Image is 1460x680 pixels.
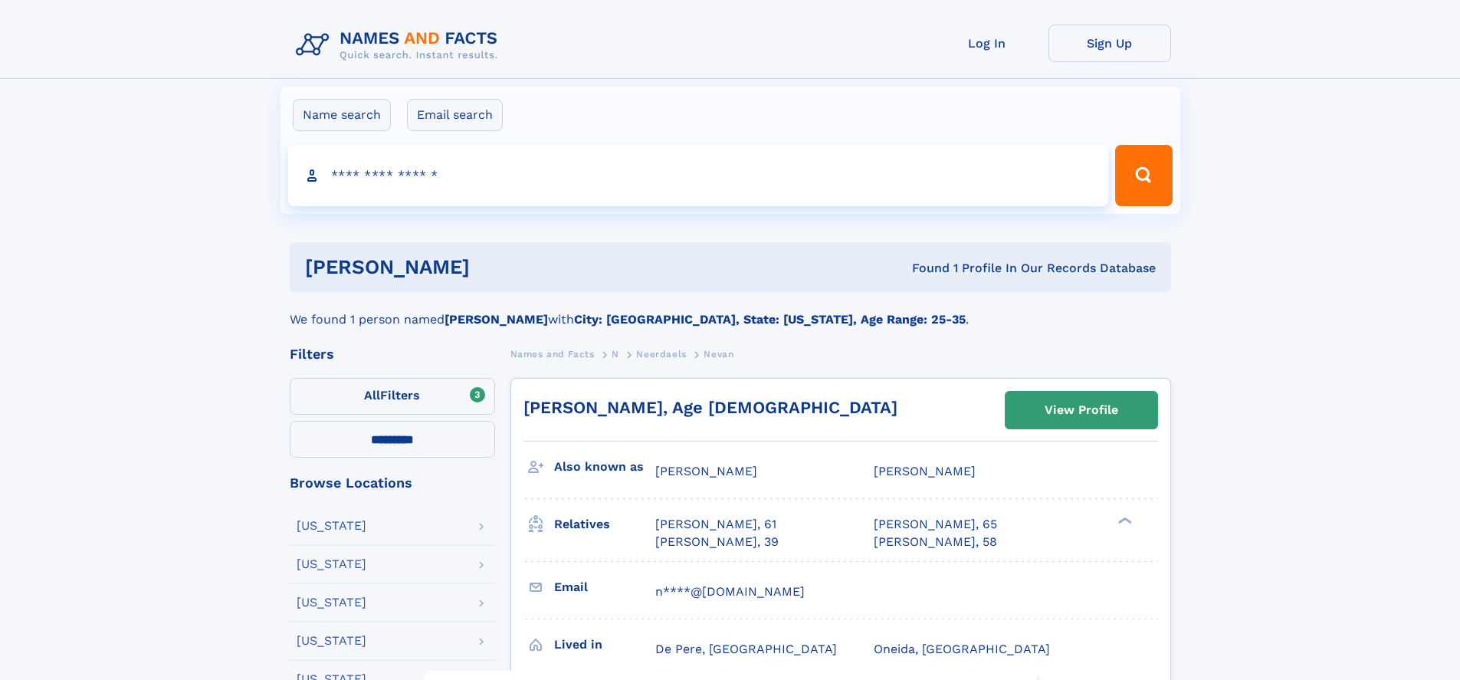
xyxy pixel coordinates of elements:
h1: [PERSON_NAME] [305,258,691,277]
img: Logo Names and Facts [290,25,510,66]
input: search input [288,145,1109,206]
span: Nevan [704,349,733,360]
a: Neerdaels [636,344,686,363]
div: We found 1 person named with . [290,292,1171,329]
a: N [612,344,619,363]
span: [PERSON_NAME] [874,464,976,478]
div: Browse Locations [290,476,495,490]
div: View Profile [1045,393,1118,428]
div: [US_STATE] [297,635,366,647]
a: [PERSON_NAME], 65 [874,516,997,533]
a: Sign Up [1048,25,1171,62]
b: [PERSON_NAME] [445,312,548,327]
div: Filters [290,347,495,361]
h3: Relatives [554,511,655,537]
a: [PERSON_NAME], Age [DEMOGRAPHIC_DATA] [523,398,897,417]
a: Names and Facts [510,344,595,363]
a: Log In [926,25,1048,62]
label: Filters [290,378,495,415]
a: [PERSON_NAME], 39 [655,534,779,550]
div: ❯ [1114,516,1133,526]
button: Search Button [1115,145,1172,206]
a: View Profile [1006,392,1157,429]
span: Neerdaels [636,349,686,360]
span: All [364,388,380,402]
a: [PERSON_NAME], 58 [874,534,997,550]
h3: Also known as [554,454,655,480]
label: Name search [293,99,391,131]
div: [US_STATE] [297,520,366,532]
span: N [612,349,619,360]
span: [PERSON_NAME] [655,464,757,478]
div: [US_STATE] [297,558,366,570]
h3: Lived in [554,632,655,658]
h3: Email [554,574,655,600]
span: Oneida, [GEOGRAPHIC_DATA] [874,642,1050,656]
span: De Pere, [GEOGRAPHIC_DATA] [655,642,837,656]
label: Email search [407,99,503,131]
div: [US_STATE] [297,596,366,609]
div: Found 1 Profile In Our Records Database [691,260,1156,277]
a: [PERSON_NAME], 61 [655,516,776,533]
b: City: [GEOGRAPHIC_DATA], State: [US_STATE], Age Range: 25-35 [574,312,966,327]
